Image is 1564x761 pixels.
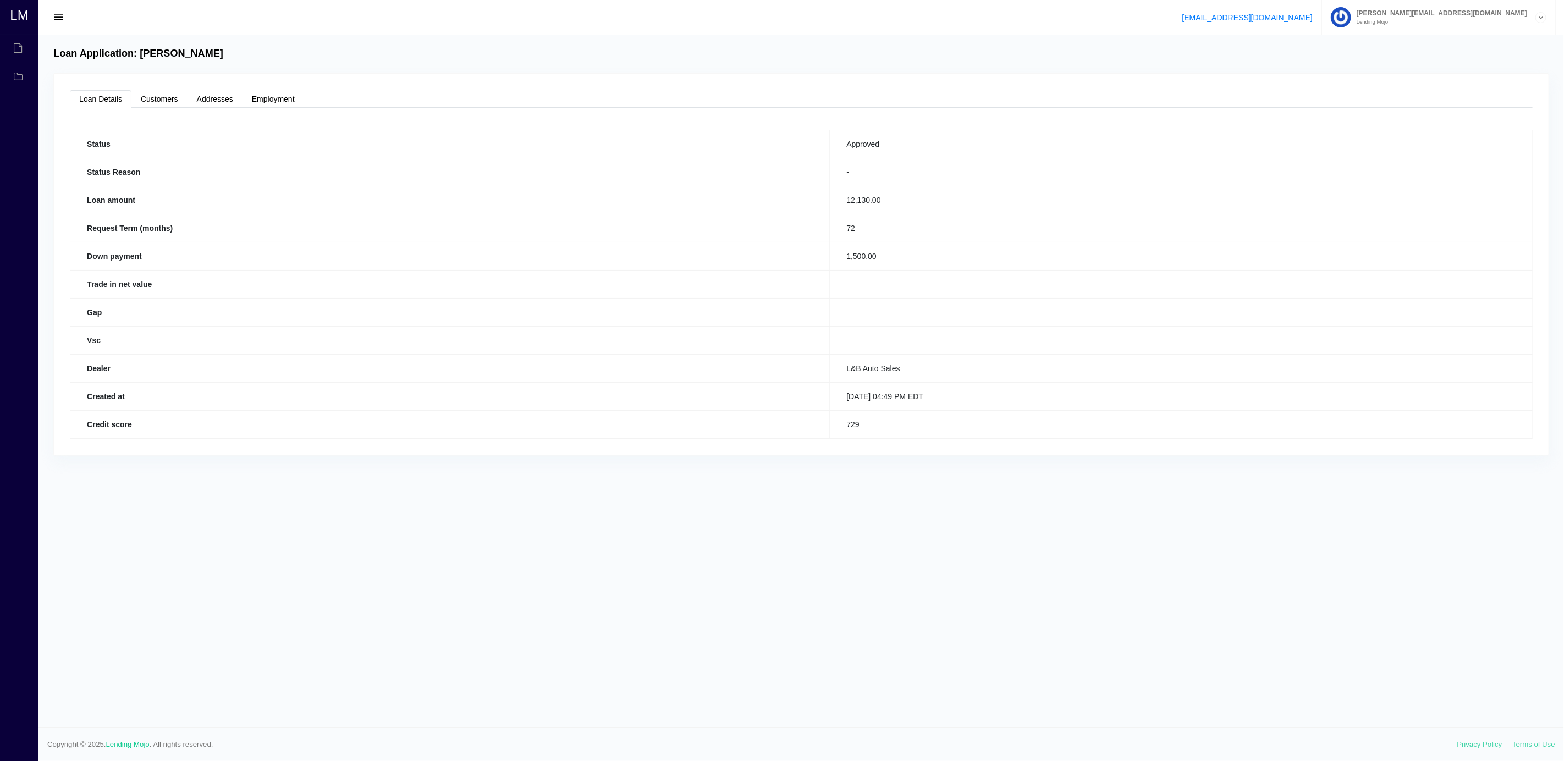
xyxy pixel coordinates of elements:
img: Profile image [1331,7,1351,27]
th: Vsc [70,326,830,354]
a: Customers [131,90,188,108]
th: Status Reason [70,158,830,186]
th: Down payment [70,242,830,270]
a: Addresses [188,90,243,108]
th: Gap [70,298,830,326]
th: Dealer [70,354,830,382]
th: Status [70,130,830,158]
h4: Loan Application: [PERSON_NAME] [53,48,223,60]
td: 1,500.00 [830,242,1532,270]
td: 72 [830,214,1532,242]
a: Privacy Policy [1457,740,1502,748]
td: L&B Auto Sales [830,354,1532,382]
td: 12,130.00 [830,186,1532,214]
td: Approved [830,130,1532,158]
a: Terms of Use [1512,740,1555,748]
th: Trade in net value [70,270,830,298]
a: Lending Mojo [106,740,150,748]
th: Credit score [70,410,830,438]
a: Employment [243,90,304,108]
th: Request Term (months) [70,214,830,242]
small: Lending Mojo [1351,19,1527,25]
td: - [830,158,1532,186]
a: [EMAIL_ADDRESS][DOMAIN_NAME] [1182,13,1313,22]
th: Created at [70,382,830,410]
td: [DATE] 04:49 PM EDT [830,382,1532,410]
td: 729 [830,410,1532,438]
a: Loan Details [70,90,131,108]
span: [PERSON_NAME][EMAIL_ADDRESS][DOMAIN_NAME] [1351,10,1527,16]
span: Copyright © 2025. . All rights reserved. [47,739,1457,750]
th: Loan amount [70,186,830,214]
